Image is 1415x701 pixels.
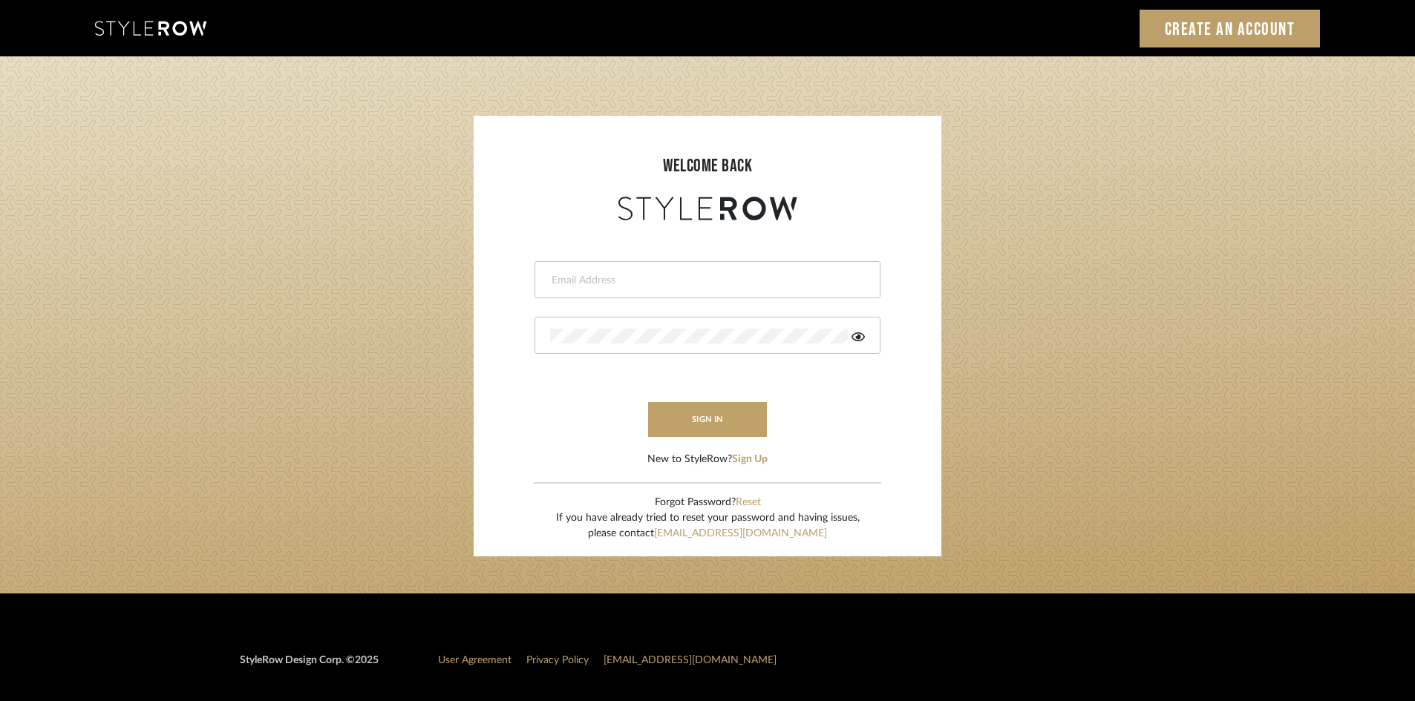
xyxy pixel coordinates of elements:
[550,273,861,288] input: Email Address
[438,655,512,665] a: User Agreement
[240,653,379,680] div: StyleRow Design Corp. ©2025
[647,452,768,467] div: New to StyleRow?
[526,655,589,665] a: Privacy Policy
[556,495,860,510] div: Forgot Password?
[556,510,860,542] div: If you have already tried to reset your password and having issues, please contact
[732,452,768,467] button: Sign Up
[654,528,827,539] a: [EMAIL_ADDRESS][DOMAIN_NAME]
[1140,10,1321,47] a: Create an Account
[736,495,761,510] button: Reset
[648,402,767,437] button: sign in
[604,655,777,665] a: [EMAIL_ADDRESS][DOMAIN_NAME]
[488,153,927,180] div: welcome back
